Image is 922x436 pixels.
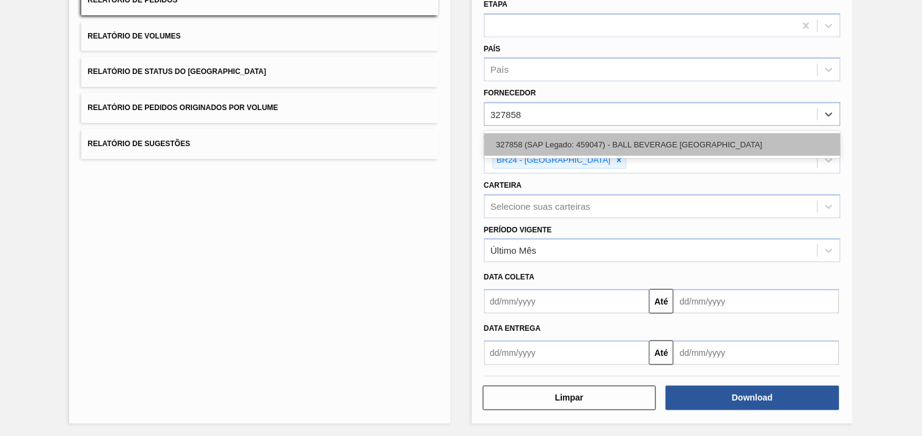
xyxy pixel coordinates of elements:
[491,201,591,212] div: Selecione suas carteiras
[484,273,535,281] span: Data coleta
[87,32,180,40] span: Relatório de Volumes
[87,67,266,76] span: Relatório de Status do [GEOGRAPHIC_DATA]
[484,45,501,53] label: País
[491,65,509,75] div: País
[81,129,438,159] button: Relatório de Sugestões
[484,181,522,190] label: Carteira
[484,89,536,97] label: Fornecedor
[484,324,541,333] span: Data entrega
[649,289,674,314] button: Até
[674,341,839,365] input: dd/mm/yyyy
[87,139,190,148] span: Relatório de Sugestões
[491,246,537,256] div: Último Mês
[87,103,278,112] span: Relatório de Pedidos Originados por Volume
[81,93,438,123] button: Relatório de Pedidos Originados por Volume
[81,21,438,51] button: Relatório de Volumes
[484,133,841,156] div: 327858 (SAP Legado: 459047) - BALL BEVERAGE [GEOGRAPHIC_DATA]
[81,57,438,87] button: Relatório de Status do [GEOGRAPHIC_DATA]
[484,226,552,234] label: Período Vigente
[493,153,613,168] div: BR24 - [GEOGRAPHIC_DATA]
[666,386,839,410] button: Download
[484,289,650,314] input: dd/mm/yyyy
[649,341,674,365] button: Até
[483,386,657,410] button: Limpar
[674,289,839,314] input: dd/mm/yyyy
[484,341,650,365] input: dd/mm/yyyy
